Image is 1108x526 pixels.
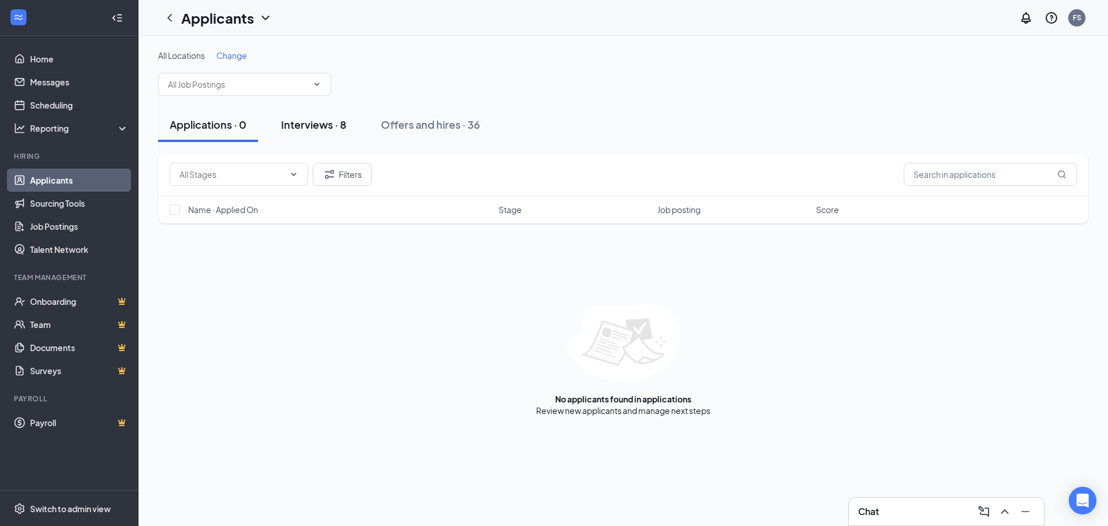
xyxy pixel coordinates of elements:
[30,70,129,94] a: Messages
[858,505,879,518] h3: Chat
[30,122,129,134] div: Reporting
[216,50,247,61] span: Change
[188,204,258,215] span: Name · Applied On
[14,394,126,404] div: Payroll
[13,12,24,23] svg: WorkstreamLogo
[30,94,129,117] a: Scheduling
[14,503,25,514] svg: Settings
[14,122,25,134] svg: Analysis
[1069,487,1096,514] div: Open Intercom Messenger
[816,204,839,215] span: Score
[30,238,129,261] a: Talent Network
[1045,11,1058,25] svg: QuestionInfo
[14,273,126,282] div: Team Management
[1057,170,1066,179] svg: MagnifyingGlass
[567,304,680,382] img: empty-state
[181,8,254,28] h1: Applicants
[30,290,129,313] a: OnboardingCrown
[30,169,129,192] a: Applicants
[323,167,336,181] svg: Filter
[312,80,321,89] svg: ChevronDown
[30,313,129,336] a: TeamCrown
[499,204,522,215] span: Stage
[158,50,205,61] span: All Locations
[995,502,1014,521] button: ChevronUp
[904,163,1077,186] input: Search in applications
[259,11,272,25] svg: ChevronDown
[30,411,129,434] a: PayrollCrown
[111,12,123,24] svg: Collapse
[313,163,372,186] button: Filter Filters
[657,204,701,215] span: Job posting
[998,505,1012,518] svg: ChevronUp
[1019,11,1033,25] svg: Notifications
[30,336,129,359] a: DocumentsCrown
[30,215,129,238] a: Job Postings
[14,151,126,161] div: Hiring
[30,359,129,382] a: SurveysCrown
[555,393,691,405] div: No applicants found in applications
[168,78,308,91] input: All Job Postings
[1073,13,1081,23] div: FS
[1016,502,1035,521] button: Minimize
[536,405,710,416] div: Review new applicants and manage next steps
[30,192,129,215] a: Sourcing Tools
[975,502,993,521] button: ComposeMessage
[977,505,991,518] svg: ComposeMessage
[179,168,285,181] input: All Stages
[170,117,246,132] div: Applications · 0
[381,117,480,132] div: Offers and hires · 36
[281,117,346,132] div: Interviews · 8
[289,170,298,179] svg: ChevronDown
[30,503,111,514] div: Switch to admin view
[30,47,129,70] a: Home
[1019,505,1032,518] svg: Minimize
[163,11,177,25] svg: ChevronLeft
